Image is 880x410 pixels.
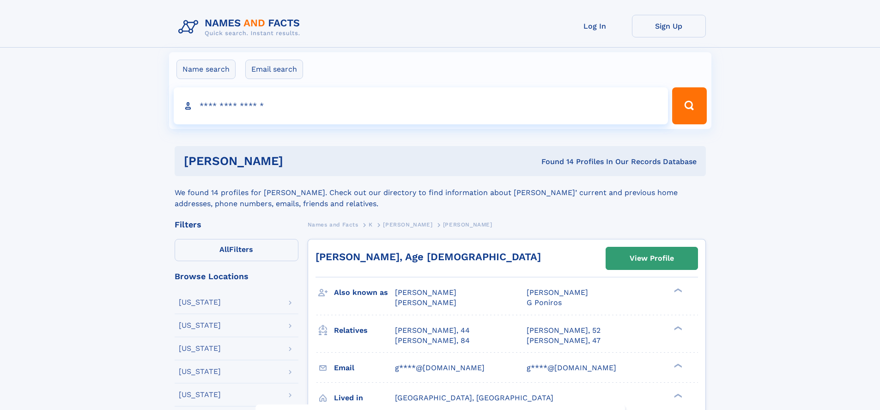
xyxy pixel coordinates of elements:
[184,155,413,167] h1: [PERSON_NAME]
[672,87,706,124] button: Search Button
[179,299,221,306] div: [US_STATE]
[219,245,229,254] span: All
[395,393,553,402] span: [GEOGRAPHIC_DATA], [GEOGRAPHIC_DATA]
[179,391,221,398] div: [US_STATE]
[443,221,492,228] span: [PERSON_NAME]
[175,176,706,209] div: We found 14 profiles for [PERSON_NAME]. Check out our directory to find information about [PERSON...
[175,220,298,229] div: Filters
[245,60,303,79] label: Email search
[334,285,395,300] h3: Also known as
[606,247,698,269] a: View Profile
[179,345,221,352] div: [US_STATE]
[174,87,668,124] input: search input
[179,322,221,329] div: [US_STATE]
[672,362,683,368] div: ❯
[383,219,432,230] a: [PERSON_NAME]
[179,368,221,375] div: [US_STATE]
[383,221,432,228] span: [PERSON_NAME]
[308,219,358,230] a: Names and Facts
[558,15,632,37] a: Log In
[334,360,395,376] h3: Email
[395,325,470,336] a: [PERSON_NAME], 44
[672,288,683,294] div: ❯
[527,298,562,307] span: G Poniros
[672,325,683,331] div: ❯
[176,60,236,79] label: Name search
[175,239,298,261] label: Filters
[316,251,541,263] a: [PERSON_NAME], Age [DEMOGRAPHIC_DATA]
[527,325,601,336] a: [PERSON_NAME], 52
[369,219,373,230] a: K
[175,272,298,281] div: Browse Locations
[527,288,588,297] span: [PERSON_NAME]
[334,390,395,406] h3: Lived in
[395,288,456,297] span: [PERSON_NAME]
[412,157,697,167] div: Found 14 Profiles In Our Records Database
[395,336,470,346] a: [PERSON_NAME], 84
[395,298,456,307] span: [PERSON_NAME]
[672,392,683,398] div: ❯
[527,336,601,346] a: [PERSON_NAME], 47
[175,15,308,40] img: Logo Names and Facts
[369,221,373,228] span: K
[632,15,706,37] a: Sign Up
[334,323,395,338] h3: Relatives
[630,248,674,269] div: View Profile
